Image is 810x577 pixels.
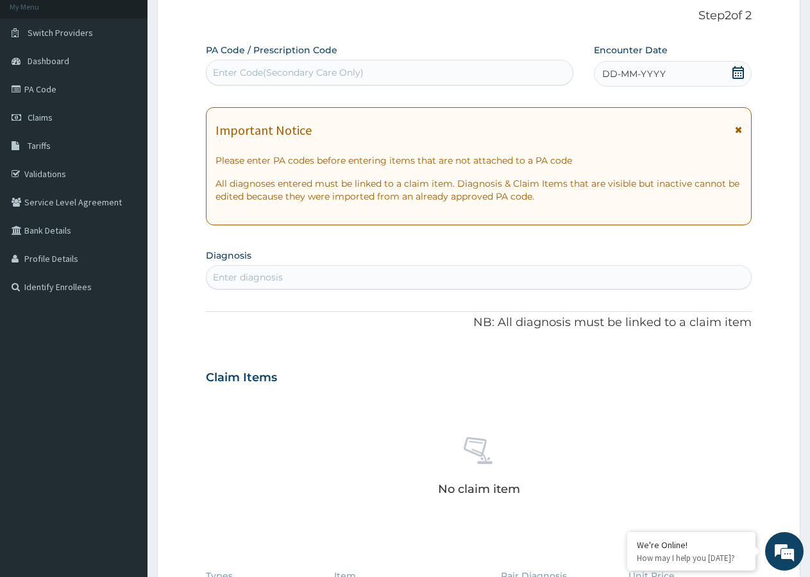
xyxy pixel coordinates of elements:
div: Chat with us now [67,72,215,89]
label: PA Code / Prescription Code [206,44,337,56]
span: Switch Providers [28,27,93,39]
p: NB: All diagnosis must be linked to a claim item [206,314,752,331]
p: No claim item [438,483,520,495]
span: Dashboard [28,55,69,67]
h3: Claim Items [206,371,277,385]
p: Step 2 of 2 [206,9,752,23]
textarea: Type your message and hit 'Enter' [6,350,244,395]
span: Claims [28,112,53,123]
label: Encounter Date [594,44,668,56]
span: We're online! [74,162,177,291]
h1: Important Notice [215,123,312,137]
span: DD-MM-YYYY [602,67,666,80]
div: We're Online! [637,539,746,551]
div: Minimize live chat window [210,6,241,37]
div: Enter Code(Secondary Care Only) [213,66,364,79]
p: All diagnoses entered must be linked to a claim item. Diagnosis & Claim Items that are visible bu... [215,177,742,203]
span: Tariffs [28,140,51,151]
img: d_794563401_company_1708531726252_794563401 [24,64,52,96]
div: Enter diagnosis [213,271,283,284]
label: Diagnosis [206,249,251,262]
p: How may I help you today? [637,553,746,564]
p: Please enter PA codes before entering items that are not attached to a PA code [215,154,742,167]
